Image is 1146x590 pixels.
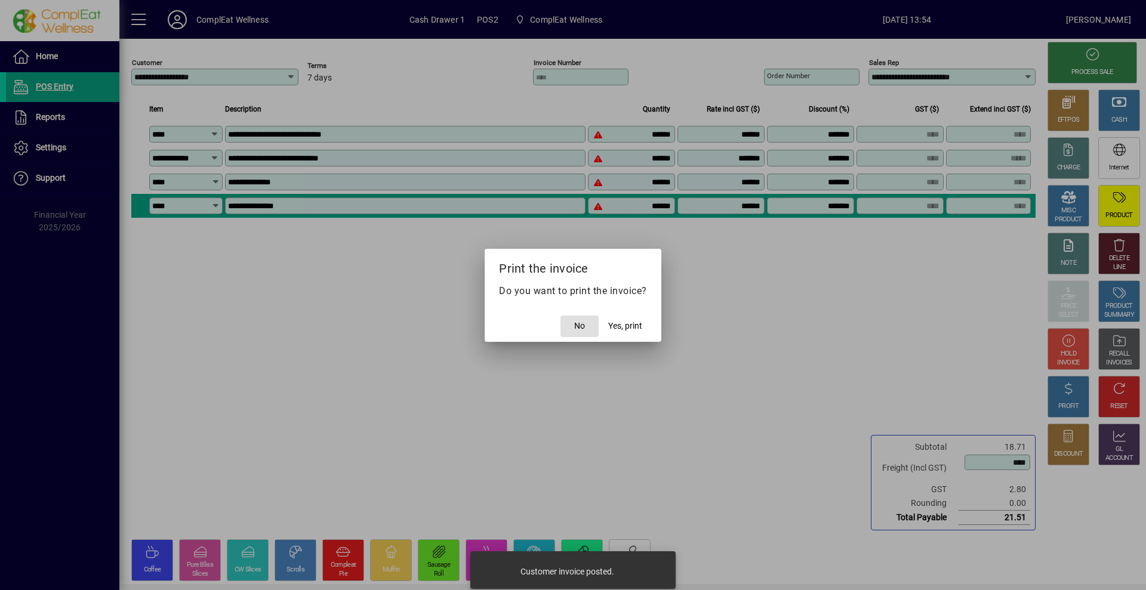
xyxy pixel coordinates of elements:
button: No [560,316,599,337]
h2: Print the invoice [485,249,661,283]
div: Customer invoice posted. [520,566,614,577]
button: Yes, print [603,316,647,337]
p: Do you want to print the invoice? [499,284,647,298]
span: No [574,320,585,332]
span: Yes, print [608,320,642,332]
